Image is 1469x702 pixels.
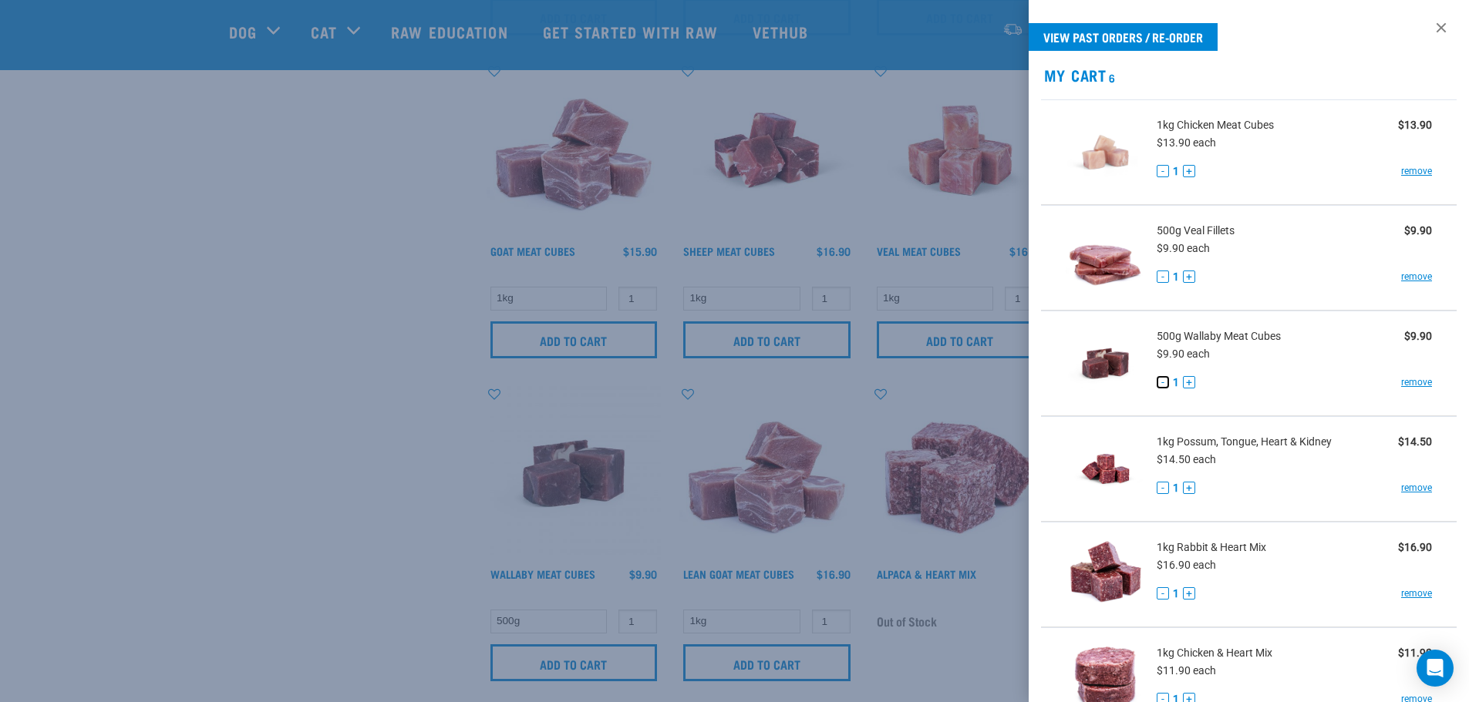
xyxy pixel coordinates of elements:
strong: $14.50 [1398,435,1432,448]
a: remove [1401,481,1432,495]
span: 1 [1173,375,1179,391]
span: 1 [1173,480,1179,496]
span: 1kg Rabbit & Heart Mix [1157,539,1266,556]
img: Wallaby Meat Cubes [1066,324,1145,403]
span: $14.50 each [1157,453,1216,465]
button: + [1183,270,1195,283]
strong: $9.90 [1404,224,1432,237]
a: remove [1401,164,1432,178]
span: 1 [1173,586,1179,602]
button: - [1157,270,1169,283]
span: $13.90 each [1157,136,1216,149]
strong: $11.90 [1398,647,1432,659]
strong: $9.90 [1404,330,1432,342]
button: - [1157,376,1169,388]
span: 500g Veal Fillets [1157,223,1235,239]
a: remove [1401,375,1432,389]
button: + [1183,587,1195,600]
span: $16.90 each [1157,559,1216,571]
a: remove [1401,586,1432,600]
span: 1 [1173,269,1179,285]
div: Open Intercom Messenger [1417,650,1454,687]
button: - [1157,482,1169,494]
button: + [1183,165,1195,177]
span: 1kg Possum, Tongue, Heart & Kidney [1157,434,1332,450]
img: Chicken Meat Cubes [1066,113,1145,192]
span: 1kg Chicken Meat Cubes [1157,117,1274,133]
a: View past orders / re-order [1029,23,1218,51]
button: + [1183,376,1195,388]
span: 6 [1107,75,1116,80]
button: - [1157,165,1169,177]
span: 1kg Chicken & Heart Mix [1157,645,1272,661]
img: Possum, Tongue, Heart & Kidney [1066,429,1145,509]
span: $9.90 each [1157,242,1210,254]
span: 500g Wallaby Meat Cubes [1157,328,1281,344]
span: $9.90 each [1157,348,1210,360]
span: 1 [1173,163,1179,180]
button: + [1183,482,1195,494]
button: - [1157,587,1169,600]
img: Rabbit & Heart Mix [1066,535,1145,614]
strong: $13.90 [1398,119,1432,131]
span: $11.90 each [1157,664,1216,677]
a: remove [1401,270,1432,284]
strong: $16.90 [1398,541,1432,553]
img: Veal Fillets [1066,218,1145,297]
